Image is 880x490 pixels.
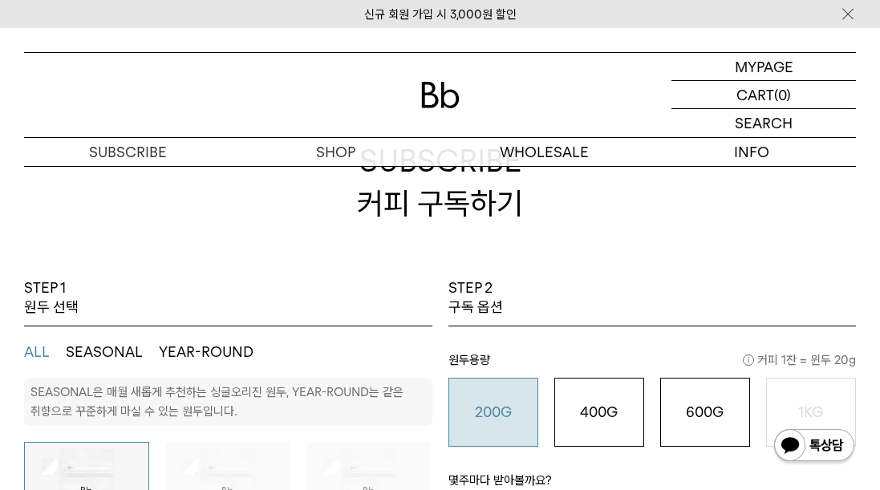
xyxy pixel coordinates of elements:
[735,53,793,80] p: MYPAGE
[736,81,774,108] p: CART
[421,82,460,108] img: 로고
[580,403,618,420] o: 400G
[774,81,791,108] p: (0)
[24,278,79,318] p: STEP 1 원두 선택
[671,53,856,81] a: MYPAGE
[554,378,644,447] button: 400G
[159,342,253,362] button: YEAR-ROUND
[743,350,856,370] span: 커피 1잔 = 윈두 20g
[24,138,232,166] a: SUBSCRIBE
[671,81,856,109] a: CART (0)
[66,342,143,362] button: SEASONAL
[448,378,538,447] button: 200G
[773,427,856,466] img: 카카오톡 채널 1:1 채팅 버튼
[440,138,648,166] p: WHOLESALE
[448,278,503,318] p: STEP 2 구독 옵션
[448,350,857,378] p: 원두용량
[364,7,517,22] a: 신규 회원 가입 시 3,000원 할인
[232,138,440,166] a: SHOP
[24,342,50,362] button: ALL
[24,86,856,278] h2: SUBSCRIBE 커피 구독하기
[766,378,856,447] button: 1KG
[660,378,750,447] button: 600G
[475,403,512,420] o: 200G
[648,138,856,166] p: INFO
[30,385,404,419] p: SEASONAL은 매월 새롭게 추천하는 싱글오리진 원두, YEAR-ROUND는 같은 취향으로 꾸준하게 마실 수 있는 원두입니다.
[735,109,793,137] p: SEARCH
[686,403,724,420] o: 600G
[798,403,823,420] o: 1KG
